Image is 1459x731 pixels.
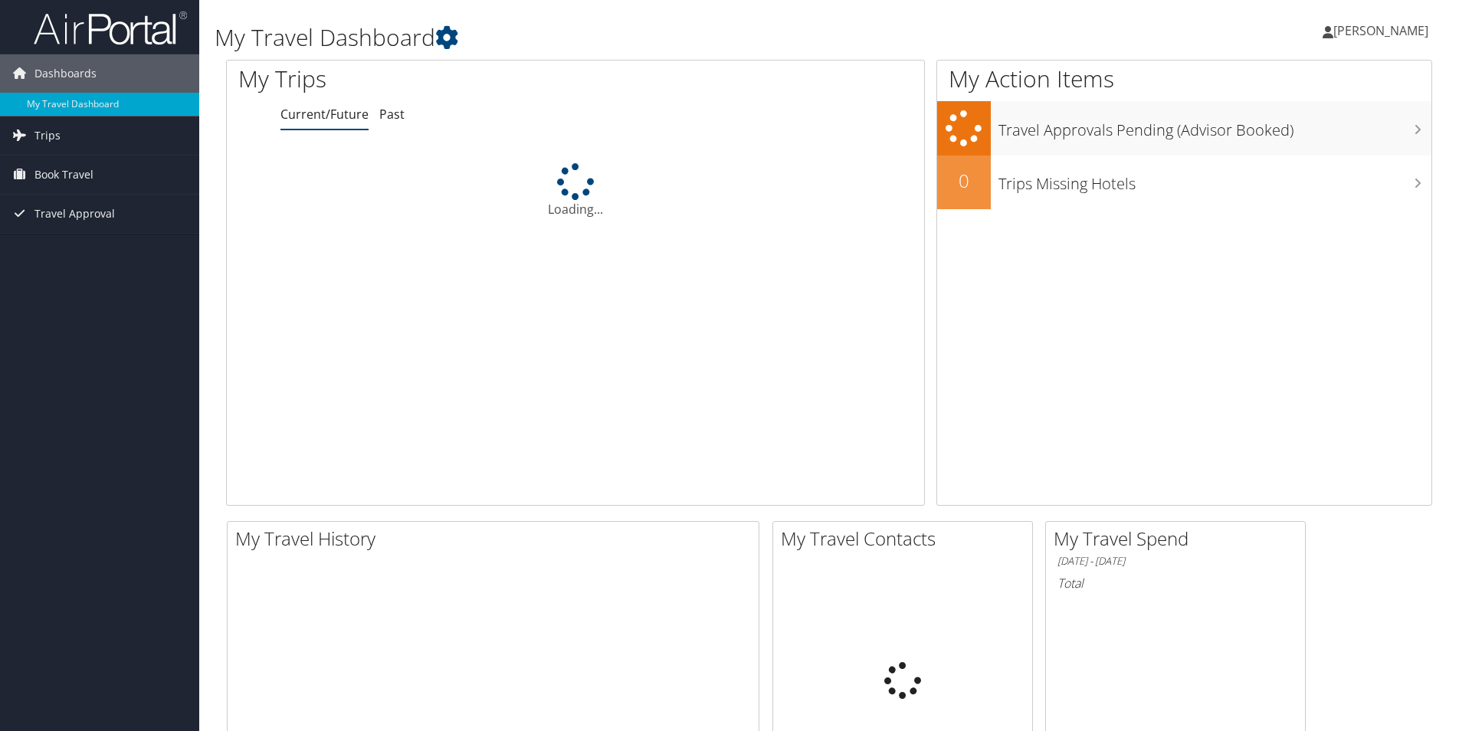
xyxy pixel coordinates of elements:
span: Dashboards [34,54,97,93]
h3: Travel Approvals Pending (Advisor Booked) [998,112,1431,141]
h6: [DATE] - [DATE] [1057,554,1293,569]
h1: My Trips [238,63,622,95]
a: 0Trips Missing Hotels [937,156,1431,209]
span: Travel Approval [34,195,115,233]
h2: 0 [937,168,991,194]
div: Loading... [227,163,924,218]
a: Travel Approvals Pending (Advisor Booked) [937,101,1431,156]
h2: My Travel Spend [1054,526,1305,552]
h1: My Action Items [937,63,1431,95]
a: [PERSON_NAME] [1323,8,1444,54]
h3: Trips Missing Hotels [998,166,1431,195]
h2: My Travel History [235,526,759,552]
h2: My Travel Contacts [781,526,1032,552]
h1: My Travel Dashboard [215,21,1034,54]
span: [PERSON_NAME] [1333,22,1428,39]
span: Book Travel [34,156,93,194]
img: airportal-logo.png [34,10,187,46]
a: Past [379,106,405,123]
h6: Total [1057,575,1293,592]
a: Current/Future [280,106,369,123]
span: Trips [34,116,61,155]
